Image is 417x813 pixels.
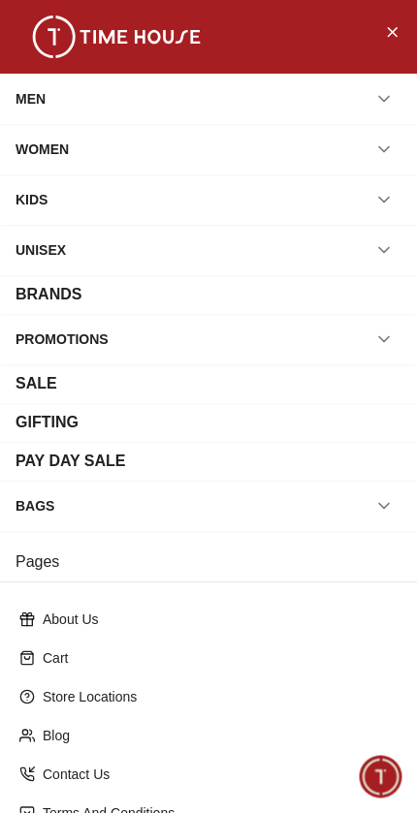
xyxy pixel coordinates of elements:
p: Contact Us [43,765,390,784]
p: About Us [43,610,390,629]
button: Close Menu [376,16,407,47]
p: Cart [43,648,390,668]
div: KIDS [16,182,48,217]
p: Store Locations [43,687,390,706]
div: GIFTING [16,411,79,434]
img: ... [19,16,213,58]
div: MEN [16,81,46,116]
p: Blog [43,726,390,745]
div: BRANDS [16,283,81,306]
div: PROMOTIONS [16,322,109,357]
div: BAGS [16,488,54,523]
div: PAY DAY SALE [16,450,126,473]
div: SALE [16,372,57,395]
div: WOMEN [16,132,69,167]
div: Chat Widget [360,756,402,798]
div: UNISEX [16,233,66,267]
